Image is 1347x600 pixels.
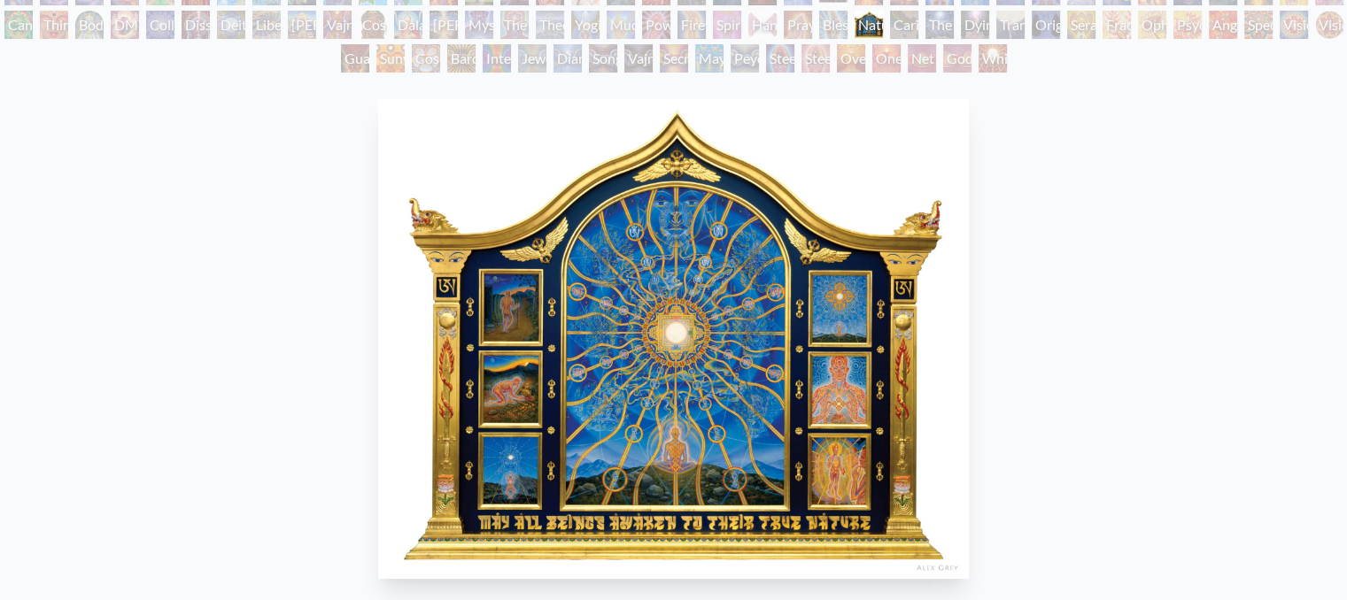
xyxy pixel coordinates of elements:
div: Steeplehead 2 [801,44,830,73]
div: Ophanic Eyelash [1138,11,1166,39]
div: Steeplehead 1 [766,44,794,73]
div: Fractal Eyes [1103,11,1131,39]
div: Psychomicrograph of a Fractal Paisley Cherub Feather Tip [1173,11,1202,39]
div: Spirit Animates the Flesh [713,11,741,39]
div: Blessing Hand [819,11,848,39]
div: The Seer [500,11,529,39]
div: Body/Mind as a Vibratory Field of Energy [75,11,104,39]
div: Secret Writing Being [660,44,688,73]
div: Dying [961,11,989,39]
div: Dalai Lama [394,11,422,39]
div: Power to the Peaceful [642,11,670,39]
div: DMT - The Spirit Molecule [111,11,139,39]
div: Deities & Demons Drinking from the Milky Pool [217,11,245,39]
div: Diamond Being [554,44,582,73]
div: Seraphic Transport Docking on the Third Eye [1067,11,1095,39]
div: Theologue [536,11,564,39]
div: Firewalking [677,11,706,39]
div: Cannabacchus [4,11,33,39]
div: Net of Being [908,44,936,73]
div: Vajra Guru [323,11,352,39]
div: Yogi & the Möbius Sphere [571,11,600,39]
div: Hands that See [748,11,777,39]
div: Oversoul [837,44,865,73]
div: [PERSON_NAME] [288,11,316,39]
div: One [872,44,901,73]
div: Godself [943,44,972,73]
div: Interbeing [483,44,511,73]
div: Mudra [607,11,635,39]
div: Sunyata [376,44,405,73]
div: Vision Crystal [1280,11,1308,39]
div: Mystic Eye [465,11,493,39]
div: Angel Skin [1209,11,1237,39]
div: White Light [979,44,1007,73]
div: Dissectional Art for Tool's Lateralus CD [182,11,210,39]
div: [PERSON_NAME] [430,11,458,39]
div: Mayan Being [695,44,724,73]
div: Spectral Lotus [1244,11,1273,39]
div: Cosmic [DEMOGRAPHIC_DATA] [359,11,387,39]
div: Bardo Being [447,44,476,73]
div: Transfiguration [996,11,1025,39]
div: Vajra Being [624,44,653,73]
div: Peyote Being [731,44,759,73]
img: Nature-of-Mind-Full-1996-Alex-Grey-FULL-watermarked.jpg [378,99,969,579]
div: Guardian of Infinite Vision [341,44,369,73]
div: Original Face [1032,11,1060,39]
div: Song of Vajra Being [589,44,617,73]
div: Liberation Through Seeing [252,11,281,39]
div: Nature of Mind [855,11,883,39]
div: The Soul Finds It's Way [925,11,954,39]
div: Third Eye Tears of Joy [40,11,68,39]
div: Jewel Being [518,44,546,73]
div: Caring [890,11,918,39]
div: Cosmic Elf [412,44,440,73]
div: Collective Vision [146,11,174,39]
div: Vision [PERSON_NAME] [1315,11,1343,39]
div: Praying Hands [784,11,812,39]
